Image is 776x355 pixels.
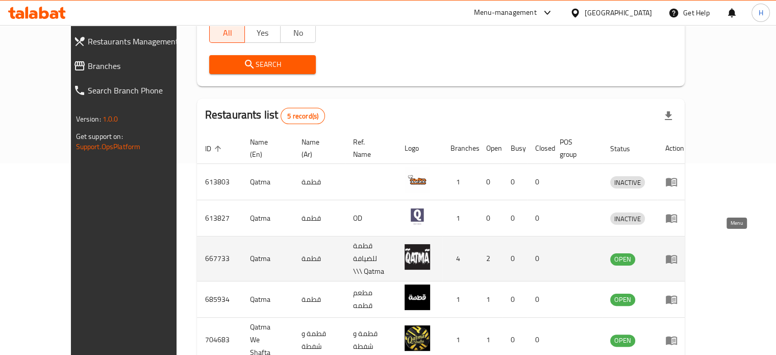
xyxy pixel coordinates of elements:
[302,136,333,160] span: Name (Ar)
[249,26,276,40] span: Yes
[281,108,325,124] div: Total records count
[65,29,201,54] a: Restaurants Management
[250,136,281,160] span: Name (En)
[503,281,527,318] td: 0
[293,236,345,281] td: قطمة
[76,140,141,153] a: Support.OpsPlatform
[758,7,763,18] span: H
[610,177,645,188] span: INACTIVE
[280,22,316,43] button: No
[293,200,345,236] td: قطمة
[560,136,590,160] span: POS group
[527,200,552,236] td: 0
[103,112,118,126] span: 1.0.0
[197,164,242,200] td: 613803
[610,213,645,225] span: INACTIVE
[396,133,442,164] th: Logo
[405,325,430,351] img: Qatma We Shafta
[293,281,345,318] td: قطمة
[442,281,478,318] td: 1
[217,58,308,71] span: Search
[585,7,652,18] div: [GEOGRAPHIC_DATA]
[405,285,430,310] img: Qatma
[478,164,503,200] td: 0
[478,236,503,281] td: 2
[665,293,684,305] div: Menu
[665,334,684,346] div: Menu
[610,176,645,188] div: INACTIVE
[242,200,293,236] td: Qatma
[527,236,552,281] td: 0
[503,200,527,236] td: 0
[442,200,478,236] td: 1
[353,136,384,160] span: Ref. Name
[656,104,681,128] div: Export file
[76,130,123,143] span: Get support on:
[197,236,242,281] td: 667733
[405,167,430,193] img: Qatma
[610,143,643,155] span: Status
[478,200,503,236] td: 0
[76,112,101,126] span: Version:
[657,133,692,164] th: Action
[197,200,242,236] td: 613827
[478,281,503,318] td: 1
[209,55,316,74] button: Search
[474,7,537,19] div: Menu-management
[88,84,192,97] span: Search Branch Phone
[345,281,396,318] td: مطعم قطمه
[345,236,396,281] td: قطمة للضيافة \\\ Qatma
[293,164,345,200] td: قطمة
[88,60,192,72] span: Branches
[65,54,201,78] a: Branches
[610,212,645,225] div: INACTIVE
[405,203,430,229] img: Qatma
[281,111,324,121] span: 5 record(s)
[205,143,224,155] span: ID
[242,236,293,281] td: Qatma
[527,164,552,200] td: 0
[209,22,245,43] button: All
[527,281,552,318] td: 0
[242,281,293,318] td: Qatma
[503,133,527,164] th: Busy
[610,335,635,346] span: OPEN
[205,107,325,124] h2: Restaurants list
[88,35,192,48] span: Restaurants Management
[503,164,527,200] td: 0
[665,212,684,224] div: Menu
[405,244,430,270] img: Qatma
[244,22,280,43] button: Yes
[214,26,241,40] span: All
[345,200,396,236] td: OD
[503,236,527,281] td: 0
[197,281,242,318] td: 685934
[665,176,684,188] div: Menu
[285,26,312,40] span: No
[527,133,552,164] th: Closed
[442,236,478,281] td: 4
[478,133,503,164] th: Open
[610,253,635,265] span: OPEN
[442,164,478,200] td: 1
[610,294,635,306] div: OPEN
[610,294,635,305] span: OPEN
[442,133,478,164] th: Branches
[65,78,201,103] a: Search Branch Phone
[242,164,293,200] td: Qatma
